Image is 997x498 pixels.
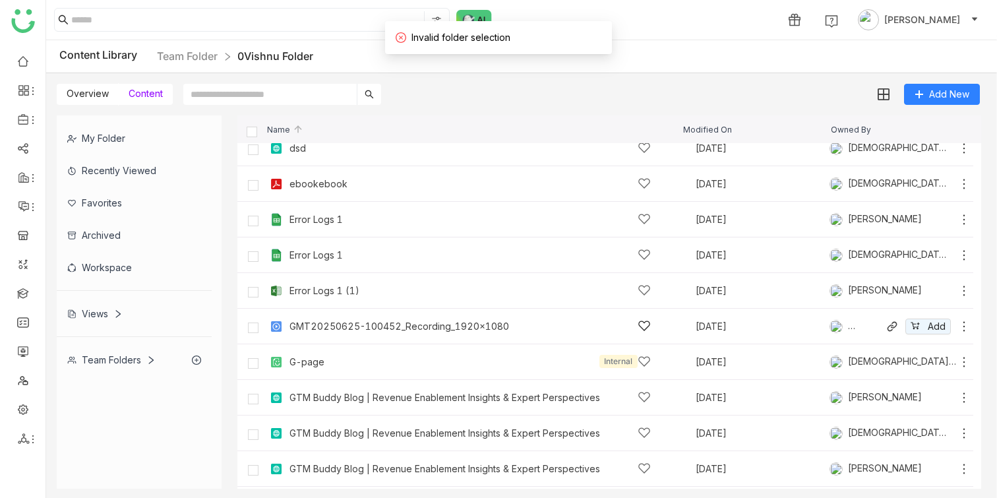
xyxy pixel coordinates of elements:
div: [DATE] [696,358,830,367]
img: 684a9b06de261c4b36a3cf65 [830,249,843,262]
a: GTM Buddy Blog | Revenue Enablement Insights & Expert Perspectives [289,464,600,474]
img: logo [11,9,35,33]
div: [PERSON_NAME] [830,284,922,297]
span: Add New [929,87,969,102]
button: Add [905,319,951,334]
a: Error Logs 1 [289,214,343,225]
div: [DEMOGRAPHIC_DATA][PERSON_NAME] [830,427,951,440]
img: paper.svg [270,356,283,369]
a: Error Logs 1 [289,250,343,261]
a: G-page [289,357,324,367]
div: [DATE] [696,251,830,260]
div: [DEMOGRAPHIC_DATA][PERSON_NAME] [830,356,957,369]
div: Recently Viewed [57,154,212,187]
img: arrow-up.svg [293,124,303,135]
div: Team Folders [67,354,156,365]
img: 684a9b3fde261c4b36a3d19f [830,284,843,297]
span: Modified On [683,125,732,134]
div: [DEMOGRAPHIC_DATA][PERSON_NAME] [830,142,951,155]
span: Content [129,88,163,99]
div: [DATE] [696,286,830,296]
div: Archived [57,219,212,251]
div: [PERSON_NAME] [830,391,922,404]
img: 684a9b6bde261c4b36a3d2e3 [830,213,843,226]
img: pdf.svg [270,177,283,191]
div: [DATE] [696,179,830,189]
span: Owned By [831,125,871,134]
a: GMT20250625-100452_Recording_1920x1080 [289,321,509,332]
div: [DEMOGRAPHIC_DATA][PERSON_NAME] [830,177,951,191]
div: Internal [599,355,638,368]
img: 684a9b06de261c4b36a3cf65 [830,177,843,191]
div: [DATE] [696,429,830,438]
img: article.svg [270,462,283,476]
img: 684a9b3fde261c4b36a3d19f [830,462,843,476]
span: Invalid folder selection [411,32,510,43]
div: [PERSON_NAME] [830,213,922,226]
a: Error Logs 1 (1) [289,286,359,296]
div: [DATE] [696,464,830,474]
a: GTM Buddy Blog | Revenue Enablement Insights & Expert Perspectives [289,428,600,439]
div: [PERSON_NAME] [830,320,885,333]
img: article.svg [270,142,283,155]
img: article.svg [270,427,283,440]
img: g-xls.svg [270,249,283,262]
div: [DATE] [696,144,830,153]
div: [DATE] [696,322,830,331]
span: Overview [67,88,109,99]
div: [DATE] [696,215,830,224]
button: Add New [904,84,980,105]
img: avatar [858,9,879,30]
div: Content Library [59,48,313,65]
img: mp4.svg [270,320,283,333]
img: 684a9b06de261c4b36a3cf65 [830,427,843,440]
button: [PERSON_NAME] [855,9,981,30]
span: [PERSON_NAME] [884,13,960,27]
div: [PERSON_NAME] [830,462,922,476]
a: GTM Buddy Blog | Revenue Enablement Insights & Expert Perspectives [289,392,600,403]
img: g-xls.svg [270,213,283,226]
a: 0Vishnu Folder [237,49,313,63]
a: ebookebook [289,179,347,189]
img: ask-buddy-normal.svg [456,10,492,30]
span: Name [267,125,303,134]
img: 684a9b3fde261c4b36a3d19f [830,391,843,404]
a: Team Folder [157,49,218,63]
div: [DEMOGRAPHIC_DATA][PERSON_NAME] [830,249,951,262]
div: Views [67,308,123,319]
div: [DATE] [696,393,830,402]
img: help.svg [825,15,838,28]
div: Favorites [57,187,212,219]
img: 684a9d79de261c4b36a3e13b [830,320,843,333]
img: search-type.svg [431,15,442,26]
div: My Folder [57,122,212,154]
img: xlsx.svg [270,284,283,297]
img: 684a9b06de261c4b36a3cf65 [830,356,843,369]
div: Workspace [57,251,212,284]
a: dsd [289,143,306,154]
img: 684a9b06de261c4b36a3cf65 [830,142,843,155]
img: grid.svg [878,88,890,100]
span: Add [928,319,946,334]
img: article.svg [270,391,283,404]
